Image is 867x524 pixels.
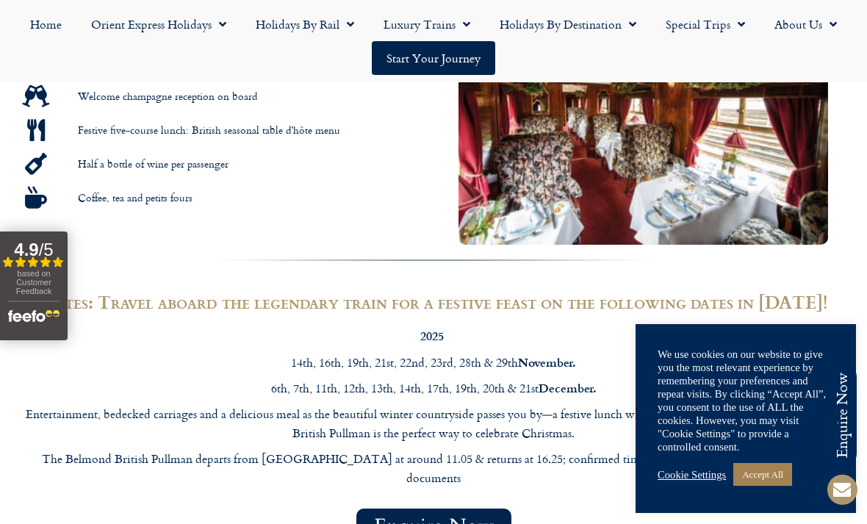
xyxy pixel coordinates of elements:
span: Half a bottle of wine per passenger [74,157,229,171]
div: We use cookies on our website to give you the most relevant experience by remembering your prefer... [658,348,834,453]
a: Start your Journey [372,41,495,75]
a: About Us [760,7,852,41]
span: Welcome champagne reception on board [74,90,257,104]
strong: 2025 [420,327,444,344]
span: Festive five-course lunch: British seasonal table d’hôte menu [74,123,340,137]
p: 14th, 16th, 19th, 21st, 22nd, 23rd, 28th & 29th [22,353,845,373]
p: The Belmond British Pullman departs from [GEOGRAPHIC_DATA] at around 11.05 & returns at 16.25; co... [22,450,845,487]
a: Special Trips [651,7,760,41]
strong: Dates: Travel aboard the legendary train for a festive feast on the following dates in [DATE]! [40,289,827,315]
strong: December. [539,379,597,396]
a: Cookie Settings [658,468,726,481]
a: Holidays by Destination [485,7,651,41]
p: Entertainment, bedecked carriages and a delicious meal as the beautiful winter countryside passes... [22,405,845,442]
a: Accept All [733,463,792,486]
a: Holidays by Rail [241,7,369,41]
a: Luxury Trains [369,7,485,41]
p: 6th, 7th, 11th, 12th, 13th, 14th, 17th, 19th, 20th & 21st [22,378,845,398]
a: Home [15,7,76,41]
span: Coffee, tea and petits fours [74,191,193,205]
nav: Menu [7,7,860,75]
a: Orient Express Holidays [76,7,241,41]
strong: November. [518,353,576,370]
